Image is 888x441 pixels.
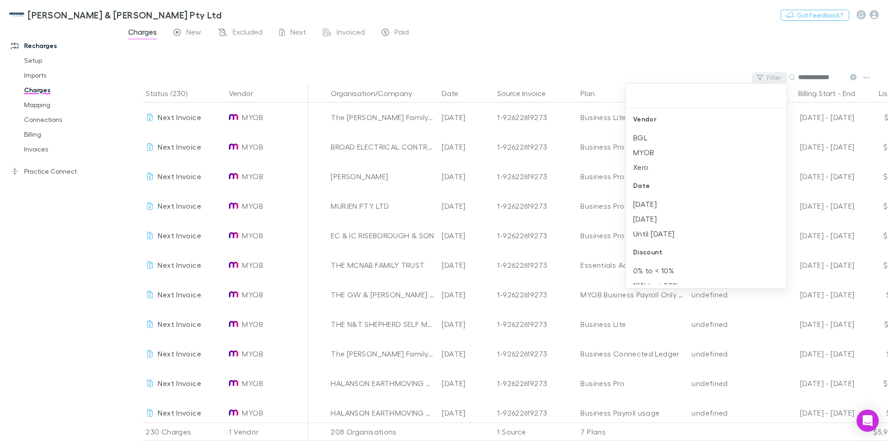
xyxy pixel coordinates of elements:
div: Open Intercom Messenger [857,410,879,432]
li: BGL [626,130,787,145]
div: Discount [626,241,787,263]
li: Until [DATE] [626,226,787,241]
div: Vendor [626,108,787,130]
li: MYOB [626,145,787,160]
li: [DATE] [626,211,787,226]
div: Date [626,175,787,197]
li: 10% to < 20% [626,278,787,293]
li: Xero [626,160,787,175]
li: 0% to < 10% [626,263,787,278]
li: [DATE] [626,197,787,211]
